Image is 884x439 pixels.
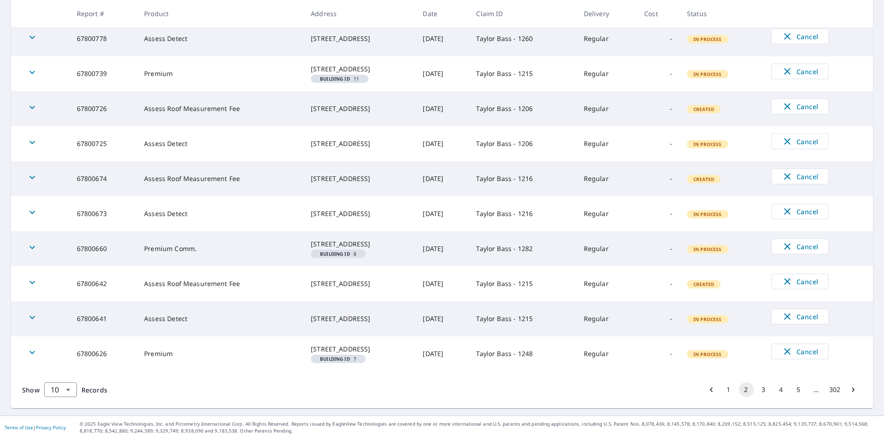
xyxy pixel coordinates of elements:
td: Taylor Bass - 1206 [469,126,576,161]
td: Taylor Bass - 1260 [469,21,576,56]
button: Go to page 302 [826,382,843,397]
td: Assess Detect [137,21,303,56]
td: Regular [576,91,637,126]
span: In Process [688,246,727,252]
div: [STREET_ADDRESS] [311,174,408,183]
td: - [637,21,680,56]
button: Go to page 4 [774,382,789,397]
span: Cancel [781,241,819,252]
em: Building ID [320,76,350,81]
td: Taylor Bass - 1216 [469,161,576,196]
div: [STREET_ADDRESS] [311,139,408,148]
button: Cancel [771,64,829,79]
td: - [637,56,680,91]
td: - [637,196,680,231]
div: [STREET_ADDRESS] [311,104,408,113]
td: [DATE] [415,56,469,91]
td: 67800626 [70,336,137,371]
td: - [637,161,680,196]
nav: pagination navigation [703,382,862,397]
td: Regular [576,231,637,266]
button: page 2 [739,382,754,397]
div: [STREET_ADDRESS] [311,279,408,288]
td: Regular [576,336,637,371]
span: Cancel [781,171,819,182]
span: Cancel [781,31,819,42]
td: Regular [576,161,637,196]
div: … [809,385,824,394]
span: Created [688,281,720,287]
td: [DATE] [415,91,469,126]
td: Premium [137,336,303,371]
button: Go to page 5 [791,382,806,397]
button: Cancel [771,29,829,44]
a: Terms of Use [5,424,33,431]
td: Assess Roof Measurement Fee [137,266,303,301]
td: 67800725 [70,126,137,161]
span: Show [22,386,40,394]
button: Cancel [771,344,829,359]
td: - [637,301,680,336]
div: [STREET_ADDRESS] [311,209,408,218]
td: Regular [576,266,637,301]
td: Assess Roof Measurement Fee [137,161,303,196]
span: In Process [688,351,727,357]
td: [DATE] [415,126,469,161]
td: - [637,231,680,266]
span: Cancel [781,136,819,147]
td: - [637,266,680,301]
td: Premium Comm. [137,231,303,266]
td: 67800778 [70,21,137,56]
td: Premium [137,56,303,91]
div: [STREET_ADDRESS] [311,240,408,249]
span: Cancel [781,311,819,322]
td: [DATE] [415,161,469,196]
div: [STREET_ADDRESS] [311,314,408,323]
span: In Process [688,71,727,77]
td: - [637,336,680,371]
span: Cancel [781,66,819,77]
button: Go to previous page [704,382,719,397]
td: Assess Detect [137,126,303,161]
td: Taylor Bass - 1282 [469,231,576,266]
button: Cancel [771,169,829,184]
span: 7 [314,357,362,361]
span: In Process [688,36,727,42]
td: Taylor Bass - 1215 [469,301,576,336]
span: Cancel [781,276,819,287]
td: Taylor Bass - 1215 [469,266,576,301]
td: [DATE] [415,266,469,301]
div: [STREET_ADDRESS] [311,64,408,74]
span: Cancel [781,101,819,112]
td: [DATE] [415,336,469,371]
span: In Process [688,141,727,147]
button: Cancel [771,274,829,289]
span: 11 [314,76,365,81]
td: Assess Detect [137,196,303,231]
button: Cancel [771,239,829,254]
span: Cancel [781,346,819,357]
em: Building ID [320,252,350,256]
button: Go to page 1 [721,382,736,397]
em: Building ID [320,357,350,361]
td: Taylor Bass - 1248 [469,336,576,371]
span: In Process [688,211,727,217]
button: Cancel [771,309,829,324]
span: Records [81,386,107,394]
td: 67800673 [70,196,137,231]
td: Taylor Bass - 1206 [469,91,576,126]
td: Assess Detect [137,301,303,336]
p: | [5,425,66,430]
button: Go to next page [846,382,861,397]
button: Cancel [771,99,829,114]
td: 67800674 [70,161,137,196]
td: [DATE] [415,301,469,336]
span: In Process [688,316,727,322]
td: Regular [576,21,637,56]
td: - [637,126,680,161]
td: 67800660 [70,231,137,266]
div: [STREET_ADDRESS] [311,34,408,43]
div: 10 [44,377,77,403]
td: [DATE] [415,21,469,56]
td: Taylor Bass - 1215 [469,56,576,91]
